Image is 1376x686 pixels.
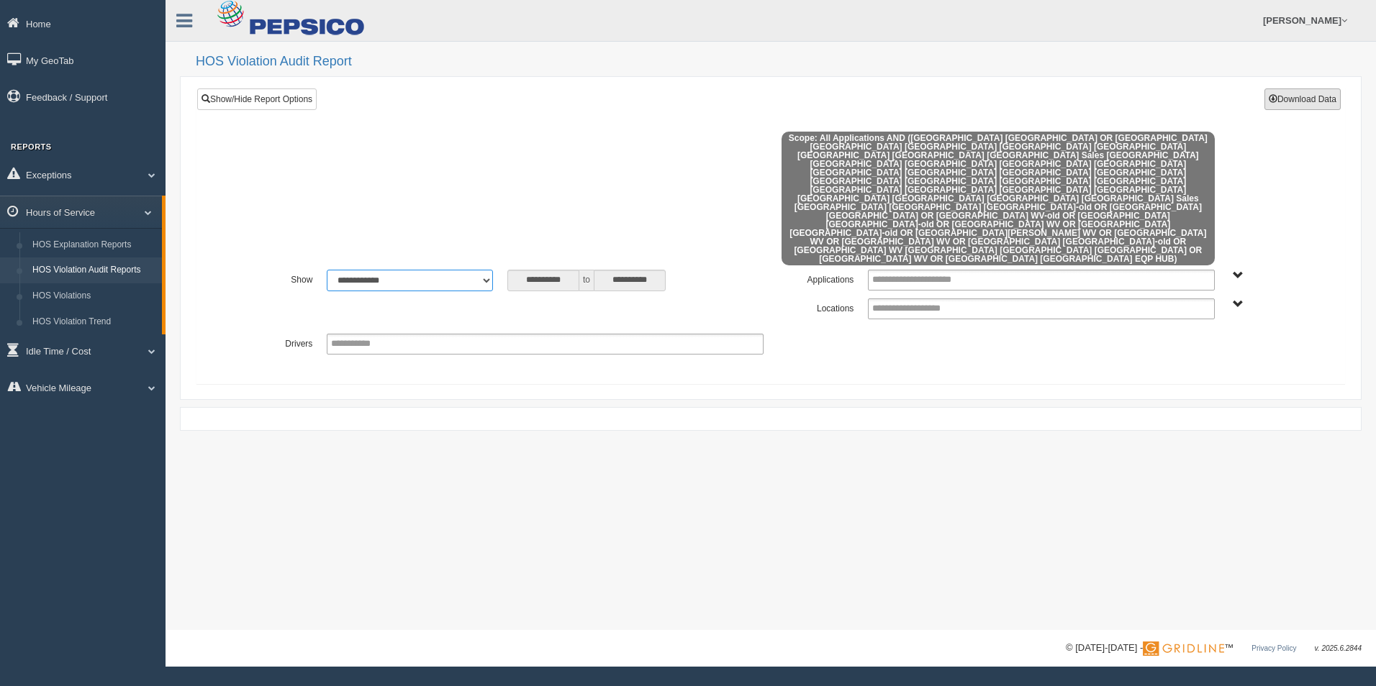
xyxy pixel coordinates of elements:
img: Gridline [1143,641,1224,656]
span: Scope: All Applications AND ([GEOGRAPHIC_DATA] [GEOGRAPHIC_DATA] OR [GEOGRAPHIC_DATA] [GEOGRAPHIC... [782,132,1215,265]
a: Privacy Policy [1251,644,1296,652]
span: to [579,270,594,291]
h2: HOS Violation Audit Report [196,55,1362,69]
label: Drivers [230,334,320,351]
label: Show [230,270,320,287]
label: Locations [771,298,861,316]
label: Applications [771,270,861,287]
div: © [DATE]-[DATE] - ™ [1066,641,1362,656]
a: HOS Violation Audit Reports [26,257,162,283]
a: HOS Explanation Reports [26,232,162,258]
a: Show/Hide Report Options [197,88,317,110]
span: v. 2025.6.2844 [1315,644,1362,652]
a: HOS Violations [26,283,162,309]
a: HOS Violation Trend [26,309,162,335]
button: Download Data [1264,88,1341,110]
